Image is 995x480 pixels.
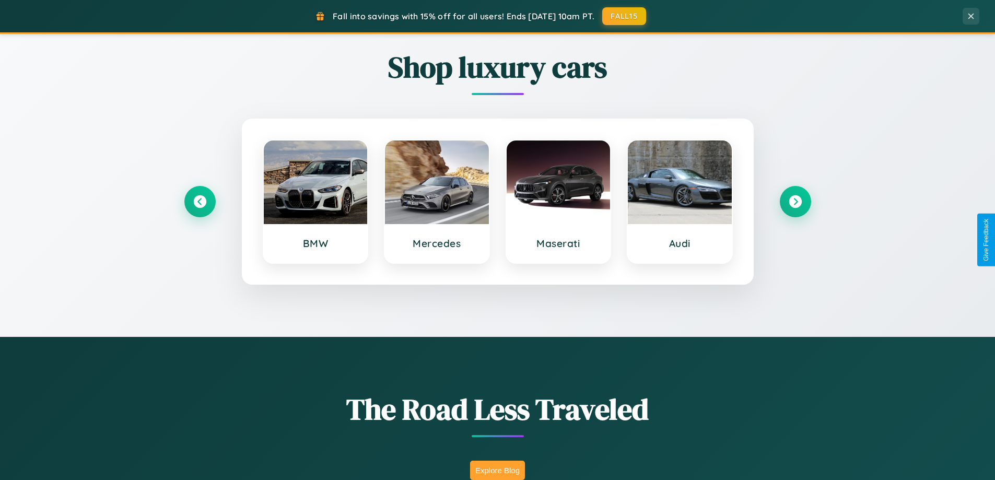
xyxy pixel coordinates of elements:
[982,219,990,261] div: Give Feedback
[470,461,525,480] button: Explore Blog
[274,237,357,250] h3: BMW
[184,47,811,87] h2: Shop luxury cars
[184,389,811,429] h1: The Road Less Traveled
[638,237,721,250] h3: Audi
[602,7,646,25] button: FALL15
[395,237,478,250] h3: Mercedes
[333,11,594,21] span: Fall into savings with 15% off for all users! Ends [DATE] 10am PT.
[517,237,600,250] h3: Maserati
